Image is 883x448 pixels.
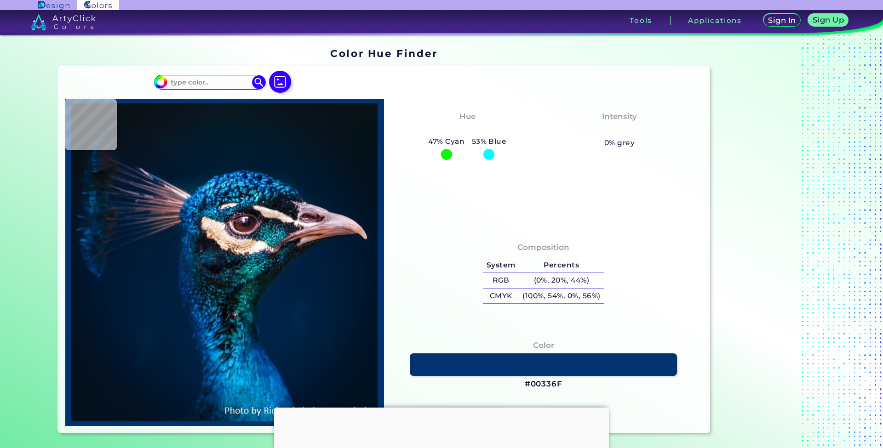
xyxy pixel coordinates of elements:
[814,17,843,23] h5: Sign Up
[38,1,69,10] img: ArtyClick Design logo
[167,76,252,88] input: type color..
[425,136,468,147] h5: 47% Cyan
[688,17,742,24] h3: Applications
[765,15,799,26] a: Sign In
[330,46,437,60] h1: Color Hue Finder
[252,75,266,89] img: icon search
[31,14,96,30] img: logo_artyclick_colors_white.svg
[269,71,291,93] img: icon picture
[483,289,519,304] h5: CMYK
[517,241,569,254] h4: Composition
[769,17,795,24] h5: Sign In
[519,289,604,304] h5: (100%, 54%, 0%, 56%)
[519,273,604,288] h5: (0%, 20%, 44%)
[459,110,476,123] h4: Hue
[483,257,519,272] h5: System
[600,125,640,136] h3: Vibrant
[70,103,379,421] img: img_pavlin.jpg
[525,379,562,390] h3: #00336F
[519,257,604,272] h5: Percents
[468,136,510,147] h5: 53% Blue
[483,273,519,288] h5: RGB
[533,339,554,352] h4: Color
[630,17,652,24] h3: Tools
[604,137,635,149] h5: 0% grey
[602,110,637,123] h4: Intensity
[810,15,847,26] a: Sign Up
[441,125,493,136] h3: Cyan-Blue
